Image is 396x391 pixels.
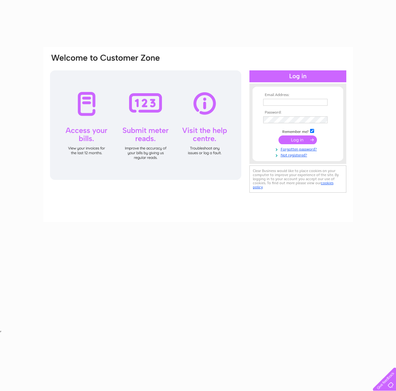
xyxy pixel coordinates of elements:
th: Email Address: [262,93,334,97]
div: Clear Business would like to place cookies on your computer to improve your experience of the sit... [249,165,346,193]
a: cookies policy [253,181,333,189]
a: Not registered? [263,152,334,158]
td: Remember me? [262,128,334,134]
input: Submit [278,135,317,144]
a: Forgotten password? [263,146,334,152]
th: Password: [262,110,334,115]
